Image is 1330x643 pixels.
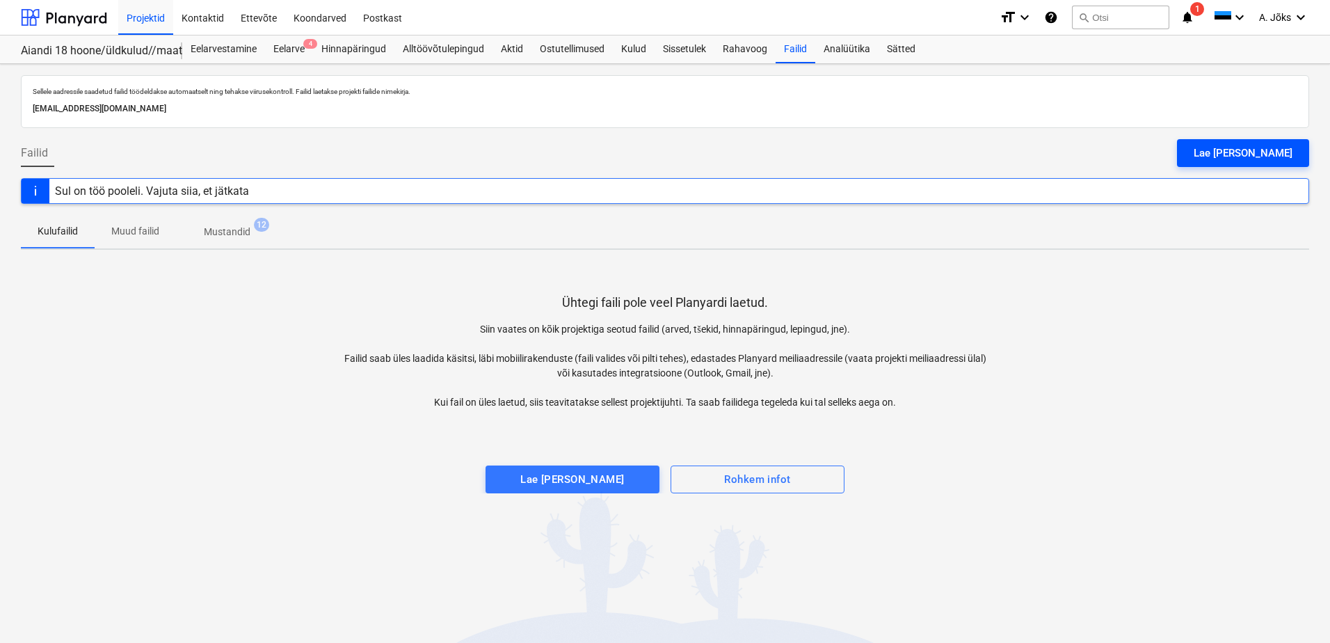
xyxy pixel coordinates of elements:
[1180,9,1194,26] i: notifications
[21,44,166,58] div: Aiandi 18 hoone/üldkulud//maatööd (2101944//2101951)
[21,145,48,161] span: Failid
[714,35,776,63] a: Rahavoog
[1190,2,1204,16] span: 1
[394,35,492,63] a: Alltöövõtulepingud
[1260,576,1330,643] iframe: Chat Widget
[111,224,159,239] p: Muud failid
[1072,6,1169,29] button: Otsi
[38,224,78,239] p: Kulufailid
[33,102,1297,116] p: [EMAIL_ADDRESS][DOMAIN_NAME]
[520,470,624,489] div: Lae [PERSON_NAME]
[562,294,768,311] p: Ühtegi faili pole veel Planyardi laetud.
[265,35,313,63] div: Eelarve
[492,35,531,63] a: Aktid
[655,35,714,63] a: Sissetulek
[724,470,790,489] div: Rohkem infot
[55,184,249,198] div: Sul on töö pooleli. Vajuta siia, et jätkata
[1194,144,1292,162] div: Lae [PERSON_NAME]
[1292,9,1309,26] i: keyboard_arrow_down
[1231,9,1248,26] i: keyboard_arrow_down
[182,35,265,63] a: Eelarvestamine
[1078,12,1089,23] span: search
[1016,9,1033,26] i: keyboard_arrow_down
[343,322,987,410] p: Siin vaates on kõik projektiga seotud failid (arved, tšekid, hinnapäringud, lepingud, jne). Faili...
[1177,139,1309,167] button: Lae [PERSON_NAME]
[671,466,844,493] button: Rohkem infot
[1259,12,1291,23] span: A. Jõks
[313,35,394,63] a: Hinnapäringud
[1044,9,1058,26] i: Abikeskus
[486,466,659,493] button: Lae [PERSON_NAME]
[815,35,879,63] a: Analüütika
[776,35,815,63] a: Failid
[265,35,313,63] a: Eelarve4
[303,39,317,49] span: 4
[613,35,655,63] a: Kulud
[1000,9,1016,26] i: format_size
[879,35,924,63] a: Sätted
[254,218,269,232] span: 12
[33,87,1297,96] p: Sellele aadressile saadetud failid töödeldakse automaatselt ning tehakse viirusekontroll. Failid ...
[531,35,613,63] a: Ostutellimused
[204,225,250,239] p: Mustandid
